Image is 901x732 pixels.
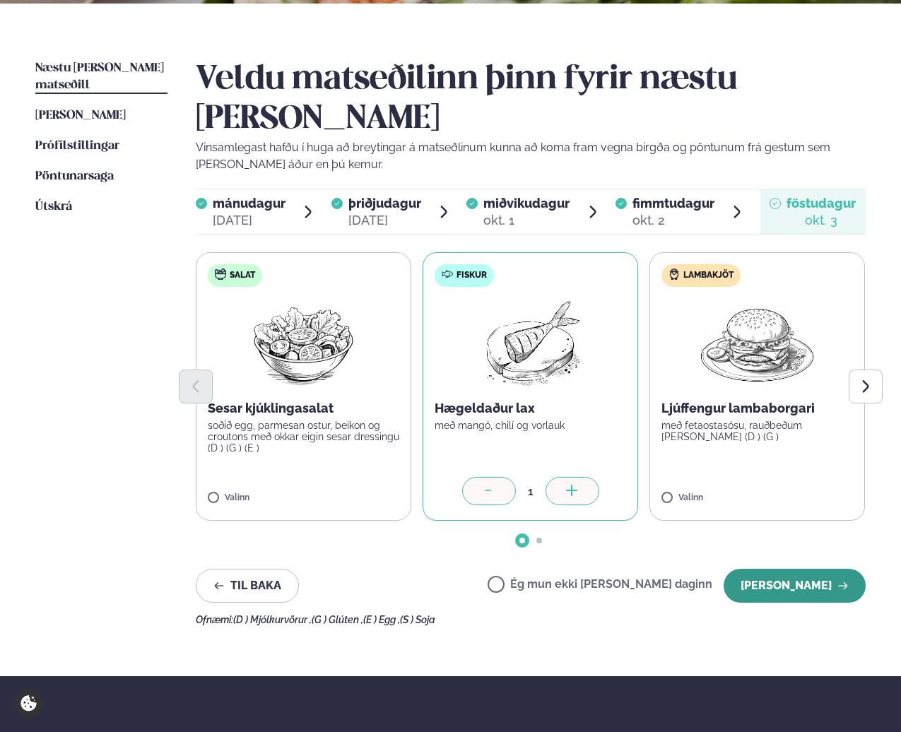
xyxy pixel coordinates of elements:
span: mánudagur [213,196,285,211]
h2: Veldu matseðilinn þinn fyrir næstu [PERSON_NAME] [196,60,866,139]
span: Lambakjöt [683,270,734,281]
span: Fiskur [457,270,487,281]
span: Pöntunarsaga [35,170,114,182]
span: (S ) Soja [400,614,435,625]
button: Next slide [849,370,883,403]
span: (D ) Mjólkurvörur , [233,614,312,625]
div: [DATE] [213,212,285,229]
p: Sesar kjúklingasalat [208,400,399,417]
a: Útskrá [35,199,72,216]
img: Salad.png [241,298,366,389]
span: Go to slide 2 [536,538,542,543]
span: (E ) Egg , [363,614,400,625]
span: föstudagur [787,196,856,211]
button: Til baka [196,569,299,603]
img: Fish.png [468,298,593,389]
span: Salat [230,270,255,281]
img: fish.svg [442,268,453,280]
div: Ofnæmi: [196,614,866,625]
span: Útskrá [35,201,72,213]
div: [DATE] [348,212,421,229]
button: Previous slide [179,370,213,403]
a: [PERSON_NAME] [35,107,126,124]
span: þriðjudagur [348,196,421,211]
button: [PERSON_NAME] [724,569,866,603]
p: Hægeldaður lax [435,400,626,417]
p: Ljúffengur lambaborgari [661,400,853,417]
a: Cookie settings [14,689,43,718]
p: með mangó, chilí og vorlauk [435,420,626,431]
a: Prófílstillingar [35,138,119,155]
span: miðvikudagur [483,196,570,211]
span: [PERSON_NAME] [35,110,126,122]
p: með fetaostasósu, rauðbeðum [PERSON_NAME] (D ) (G ) [661,420,853,442]
span: Go to slide 1 [519,538,525,543]
a: Næstu [PERSON_NAME] matseðill [35,60,167,94]
img: Hamburger.png [695,298,820,389]
span: Næstu [PERSON_NAME] matseðill [35,62,164,91]
a: Pöntunarsaga [35,168,114,185]
img: salad.svg [215,268,226,280]
p: Vinsamlegast hafðu í huga að breytingar á matseðlinum kunna að koma fram vegna birgða og pöntunum... [196,139,866,173]
span: Prófílstillingar [35,140,119,152]
img: Lamb.svg [669,268,680,280]
div: okt. 2 [632,212,714,229]
span: (G ) Glúten , [312,614,363,625]
div: okt. 1 [483,212,570,229]
div: 1 [516,483,546,500]
span: fimmtudagur [632,196,714,211]
p: soðið egg, parmesan ostur, beikon og croutons með okkar eigin sesar dressingu (D ) (G ) (E ) [208,420,399,454]
div: okt. 3 [787,212,856,229]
